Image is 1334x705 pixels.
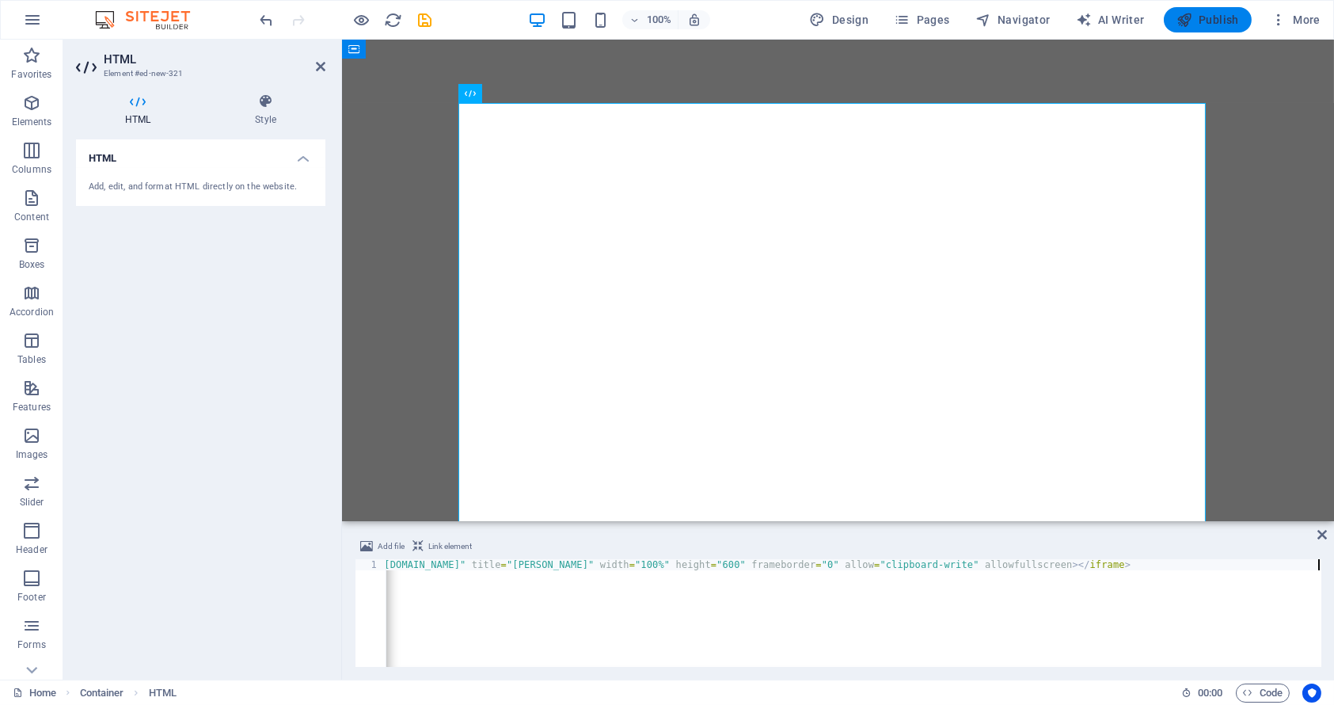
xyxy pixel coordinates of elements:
[887,7,956,32] button: Pages
[894,12,949,28] span: Pages
[384,10,403,29] button: reload
[104,52,325,67] h2: HTML
[646,10,671,29] h6: 100%
[149,684,177,703] span: Click to select. Double-click to edit
[1209,687,1211,699] span: :
[1243,684,1283,703] span: Code
[16,543,48,556] p: Header
[622,10,678,29] button: 100%
[11,68,51,81] p: Favorites
[16,448,48,461] p: Images
[1076,12,1145,28] span: AI Writer
[1302,684,1321,703] button: Usercentrics
[352,10,371,29] button: Click here to leave preview mode and continue editing
[969,7,1057,32] button: Navigator
[91,10,210,29] img: Editor Logo
[17,638,46,651] p: Forms
[355,559,387,570] div: 1
[76,139,325,168] h4: HTML
[89,181,313,194] div: Add, edit, and format HTML directly on the website.
[416,11,435,29] i: Save (Ctrl+S)
[975,12,1051,28] span: Navigator
[19,258,45,271] p: Boxes
[13,401,51,413] p: Features
[410,537,474,556] button: Link element
[257,10,276,29] button: undo
[13,684,56,703] a: Click to cancel selection. Double-click to open Pages
[104,67,294,81] h3: Element #ed-new-321
[1271,12,1321,28] span: More
[206,93,325,127] h4: Style
[1176,12,1239,28] span: Publish
[428,537,472,556] span: Link element
[17,353,46,366] p: Tables
[378,537,405,556] span: Add file
[804,7,876,32] button: Design
[258,11,276,29] i: Undo: Add element (Ctrl+Z)
[1070,7,1151,32] button: AI Writer
[80,684,124,703] span: Click to select. Double-click to edit
[810,12,869,28] span: Design
[358,537,407,556] button: Add file
[1164,7,1252,32] button: Publish
[1236,684,1290,703] button: Code
[1181,684,1223,703] h6: Session time
[1264,7,1327,32] button: More
[10,306,54,318] p: Accordion
[416,10,435,29] button: save
[76,93,206,127] h4: HTML
[20,496,44,509] p: Slider
[80,684,177,703] nav: breadcrumb
[12,116,52,128] p: Elements
[14,211,49,223] p: Content
[385,11,403,29] i: Reload page
[1198,684,1222,703] span: 00 00
[12,163,51,176] p: Columns
[687,13,701,27] i: On resize automatically adjust zoom level to fit chosen device.
[17,591,46,604] p: Footer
